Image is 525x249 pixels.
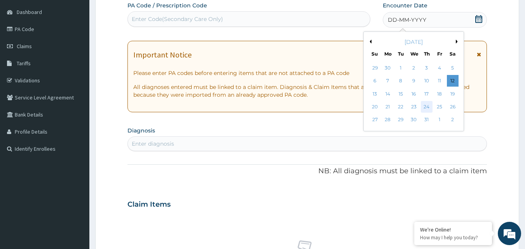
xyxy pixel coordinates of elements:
div: Choose Saturday, July 5th, 2025 [447,62,459,74]
button: Previous Month [368,40,372,44]
div: Choose Wednesday, July 16th, 2025 [408,88,420,100]
div: [DATE] [367,38,460,46]
div: Choose Wednesday, July 23rd, 2025 [408,101,420,113]
div: Choose Friday, July 18th, 2025 [434,88,445,100]
div: Choose Saturday, July 19th, 2025 [447,88,459,100]
span: DD-MM-YYYY [388,16,426,24]
div: Choose Sunday, July 27th, 2025 [369,114,381,126]
h1: Important Notice [133,50,192,59]
div: Choose Sunday, July 13th, 2025 [369,88,381,100]
div: Choose Thursday, July 10th, 2025 [421,75,433,87]
div: Choose Wednesday, July 2nd, 2025 [408,62,420,74]
div: Choose Thursday, July 3rd, 2025 [421,62,433,74]
div: Choose Thursday, July 24th, 2025 [421,101,433,113]
div: Choose Friday, July 11th, 2025 [434,75,445,87]
h3: Claim Items [127,200,171,209]
div: Choose Thursday, July 17th, 2025 [421,88,433,100]
div: We're Online! [420,226,486,233]
div: Choose Tuesday, July 1st, 2025 [395,62,407,74]
label: PA Code / Prescription Code [127,2,207,9]
span: Claims [17,43,32,50]
p: How may I help you today? [420,234,486,241]
span: We're online! [45,75,107,153]
div: Choose Monday, July 28th, 2025 [382,114,394,126]
div: Choose Tuesday, July 29th, 2025 [395,114,407,126]
div: Choose Monday, June 30th, 2025 [382,62,394,74]
div: Choose Thursday, July 31st, 2025 [421,114,433,126]
p: NB: All diagnosis must be linked to a claim item [127,166,487,176]
div: Choose Saturday, July 26th, 2025 [447,101,459,113]
span: Dashboard [17,9,42,16]
div: Choose Friday, August 1st, 2025 [434,114,445,126]
span: Tariffs [17,60,31,67]
p: Please enter PA codes before entering items that are not attached to a PA code [133,69,481,77]
div: Choose Monday, July 14th, 2025 [382,88,394,100]
div: Choose Friday, July 25th, 2025 [434,101,445,113]
div: Choose Tuesday, July 22nd, 2025 [395,101,407,113]
div: Chat with us now [40,44,131,54]
div: Choose Wednesday, July 30th, 2025 [408,114,420,126]
label: Encounter Date [383,2,427,9]
div: We [410,50,417,57]
img: d_794563401_company_1708531726252_794563401 [14,39,31,58]
div: Enter Code(Secondary Care Only) [132,15,223,23]
div: Mo [384,50,391,57]
button: Next Month [456,40,460,44]
div: Choose Tuesday, July 8th, 2025 [395,75,407,87]
div: Choose Monday, July 7th, 2025 [382,75,394,87]
div: Choose Wednesday, July 9th, 2025 [408,75,420,87]
textarea: Type your message and hit 'Enter' [4,166,148,193]
div: month 2025-07 [368,62,459,127]
div: Choose Sunday, July 6th, 2025 [369,75,381,87]
label: Diagnosis [127,127,155,134]
div: Choose Sunday, June 29th, 2025 [369,62,381,74]
div: Minimize live chat window [127,4,146,23]
p: All diagnoses entered must be linked to a claim item. Diagnosis & Claim Items that are visible bu... [133,83,481,99]
div: Choose Saturday, July 12th, 2025 [447,75,459,87]
div: Fr [436,50,443,57]
div: Sa [450,50,456,57]
div: Choose Sunday, July 20th, 2025 [369,101,381,113]
div: Tu [398,50,404,57]
div: Choose Monday, July 21st, 2025 [382,101,394,113]
div: Enter diagnosis [132,140,174,148]
div: Su [372,50,378,57]
div: Choose Saturday, August 2nd, 2025 [447,114,459,126]
div: Choose Friday, July 4th, 2025 [434,62,445,74]
div: Th [424,50,430,57]
div: Choose Tuesday, July 15th, 2025 [395,88,407,100]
